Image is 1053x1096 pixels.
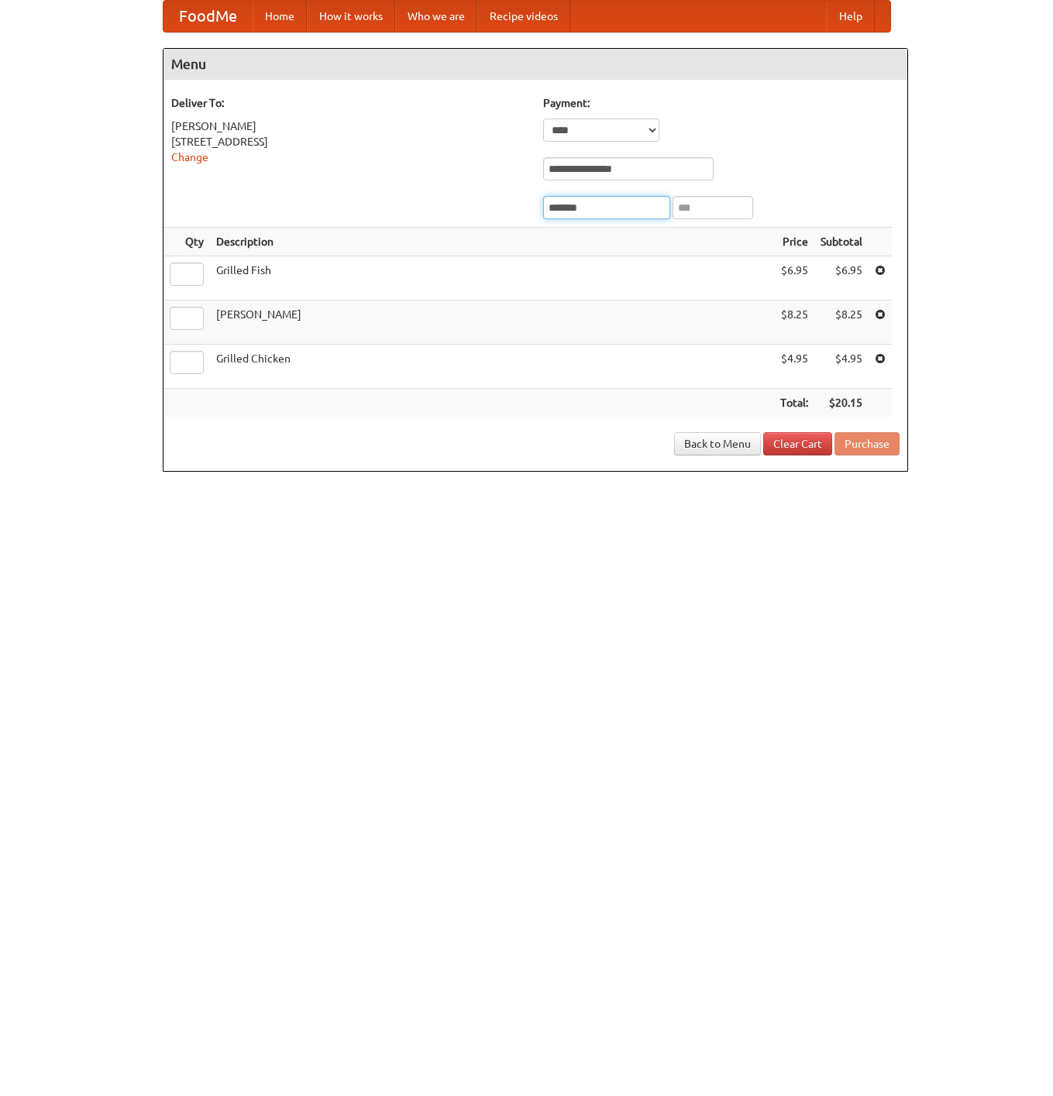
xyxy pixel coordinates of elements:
[210,345,774,389] td: Grilled Chicken
[171,119,528,134] div: [PERSON_NAME]
[210,256,774,301] td: Grilled Fish
[253,1,307,32] a: Home
[163,49,907,80] h4: Menu
[674,432,761,455] a: Back to Menu
[171,151,208,163] a: Change
[814,301,869,345] td: $8.25
[395,1,477,32] a: Who we are
[163,1,253,32] a: FoodMe
[814,228,869,256] th: Subtotal
[774,301,814,345] td: $8.25
[171,95,528,111] h5: Deliver To:
[210,301,774,345] td: [PERSON_NAME]
[171,134,528,149] div: [STREET_ADDRESS]
[814,389,869,417] th: $20.15
[774,228,814,256] th: Price
[163,228,210,256] th: Qty
[477,1,570,32] a: Recipe videos
[814,345,869,389] td: $4.95
[774,345,814,389] td: $4.95
[763,432,832,455] a: Clear Cart
[834,432,900,455] button: Purchase
[307,1,395,32] a: How it works
[827,1,875,32] a: Help
[814,256,869,301] td: $6.95
[774,256,814,301] td: $6.95
[210,228,774,256] th: Description
[774,389,814,417] th: Total:
[543,95,900,111] h5: Payment:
